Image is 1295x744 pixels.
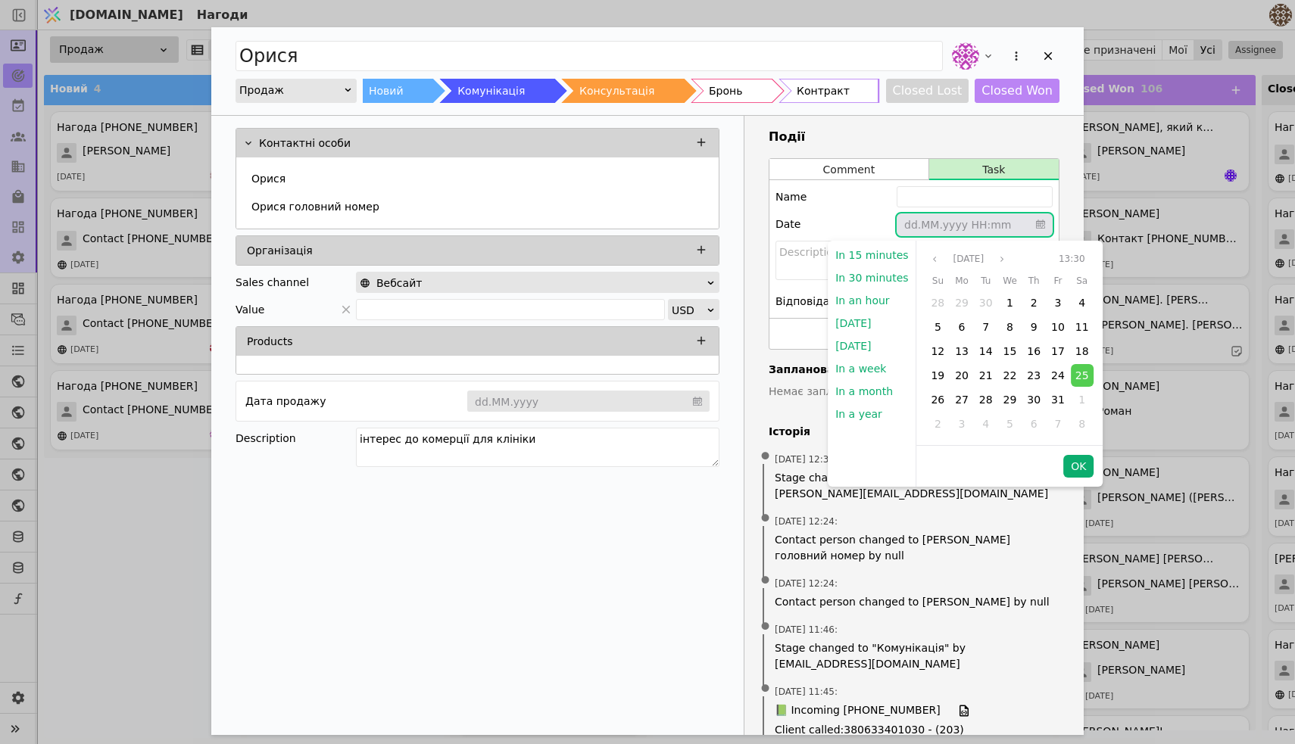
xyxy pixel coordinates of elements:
[1071,340,1094,363] div: 18 Oct 2025
[1076,272,1087,290] span: Sa
[828,357,894,380] button: In a week
[1047,388,1069,411] div: 31 Oct 2025
[932,272,944,290] span: Su
[1075,345,1089,357] span: 18
[926,291,950,315] div: 28 Sep 2025
[1051,321,1065,333] span: 10
[758,500,773,538] span: •
[975,291,997,314] div: 30 Sep 2025
[950,339,974,363] div: 13 Oct 2025
[769,362,1059,378] h4: Заплановано
[1031,418,1038,430] span: 6
[1047,412,1069,435] div: 07 Nov 2025
[974,388,998,412] div: 28 Oct 2025
[1022,291,1046,315] div: 02 Oct 2025
[1075,369,1089,381] span: 25
[1003,272,1017,290] span: We
[955,272,969,290] span: Mo
[952,42,979,70] img: de
[1006,418,1013,430] span: 5
[950,364,973,387] div: 20 Oct 2025
[369,79,404,103] div: Новий
[926,388,949,411] div: 26 Oct 2025
[1070,291,1094,315] div: 04 Oct 2025
[1070,363,1094,388] div: 25 Oct 2025
[1022,316,1045,338] div: 09 Oct 2025
[979,345,993,357] span: 14
[251,171,286,187] p: Орися
[775,594,1053,610] span: Contact person changed to [PERSON_NAME] by null
[1022,388,1045,411] div: 30 Oct 2025
[769,159,928,180] button: Comment
[974,315,998,339] div: 07 Oct 2025
[236,299,264,320] span: Value
[376,272,422,294] span: Вебсайт
[998,412,1022,436] div: 05 Nov 2025
[998,316,1021,338] div: 08 Oct 2025
[247,334,292,350] p: Products
[672,300,706,321] div: USD
[1047,364,1069,387] div: 24 Oct 2025
[950,291,974,315] div: 29 Sep 2025
[1027,369,1041,381] span: 23
[1051,394,1065,406] span: 31
[360,278,370,288] img: online-store.svg
[931,369,944,381] span: 19
[1071,364,1094,387] div: 25 Oct 2025
[1046,412,1070,436] div: 07 Nov 2025
[775,515,838,528] span: [DATE] 12:24 :
[775,685,838,699] span: [DATE] 11:45 :
[981,272,991,290] span: Tu
[950,340,973,363] div: 13 Oct 2025
[998,315,1022,339] div: 08 Oct 2025
[1053,272,1062,290] span: Fr
[975,316,997,338] div: 07 Oct 2025
[993,250,1011,268] button: Next month
[982,418,989,430] span: 4
[775,186,807,207] div: Name
[828,403,890,425] button: In a year
[979,394,993,406] span: 28
[886,79,969,103] button: Closed Lost
[1070,388,1094,412] div: 01 Nov 2025
[926,250,944,268] button: Previous month
[709,79,742,103] div: Бронь
[926,315,950,339] div: 05 Oct 2025
[693,394,702,409] svg: calendar
[1022,412,1046,436] div: 06 Nov 2025
[998,412,1021,435] div: 05 Nov 2025
[950,316,973,338] div: 06 Oct 2025
[998,291,1022,315] div: 01 Oct 2025
[828,244,916,266] button: In 15 minutes
[1036,216,1045,232] svg: calendar
[955,345,969,357] span: 13
[998,291,1021,314] div: 01 Oct 2025
[775,216,800,232] label: Date
[457,79,525,103] div: Комунікація
[955,394,969,406] span: 27
[998,388,1022,412] div: 29 Oct 2025
[974,412,998,436] div: 04 Nov 2025
[998,388,1021,411] div: 29 Oct 2025
[926,271,1094,436] div: Oct 2025
[797,79,850,103] div: Контракт
[926,412,950,436] div: 02 Nov 2025
[1027,345,1041,357] span: 16
[950,388,974,412] div: 27 Oct 2025
[828,335,878,357] button: [DATE]
[1046,291,1070,315] div: 03 Oct 2025
[758,670,773,708] span: •
[1046,339,1070,363] div: 17 Oct 2025
[1071,388,1094,411] div: 01 Nov 2025
[926,291,949,314] div: 28 Sep 2025
[979,369,993,381] span: 21
[251,199,379,215] p: Орися головний номер
[828,380,900,403] button: In a month
[1006,321,1013,333] span: 8
[1003,394,1017,406] span: 29
[356,428,719,467] textarea: інтерес до комерції для клініки
[1070,412,1094,436] div: 08 Nov 2025
[975,340,997,363] div: 14 Oct 2025
[247,243,313,259] p: Організація
[769,384,1059,400] p: Немає запланованих завдань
